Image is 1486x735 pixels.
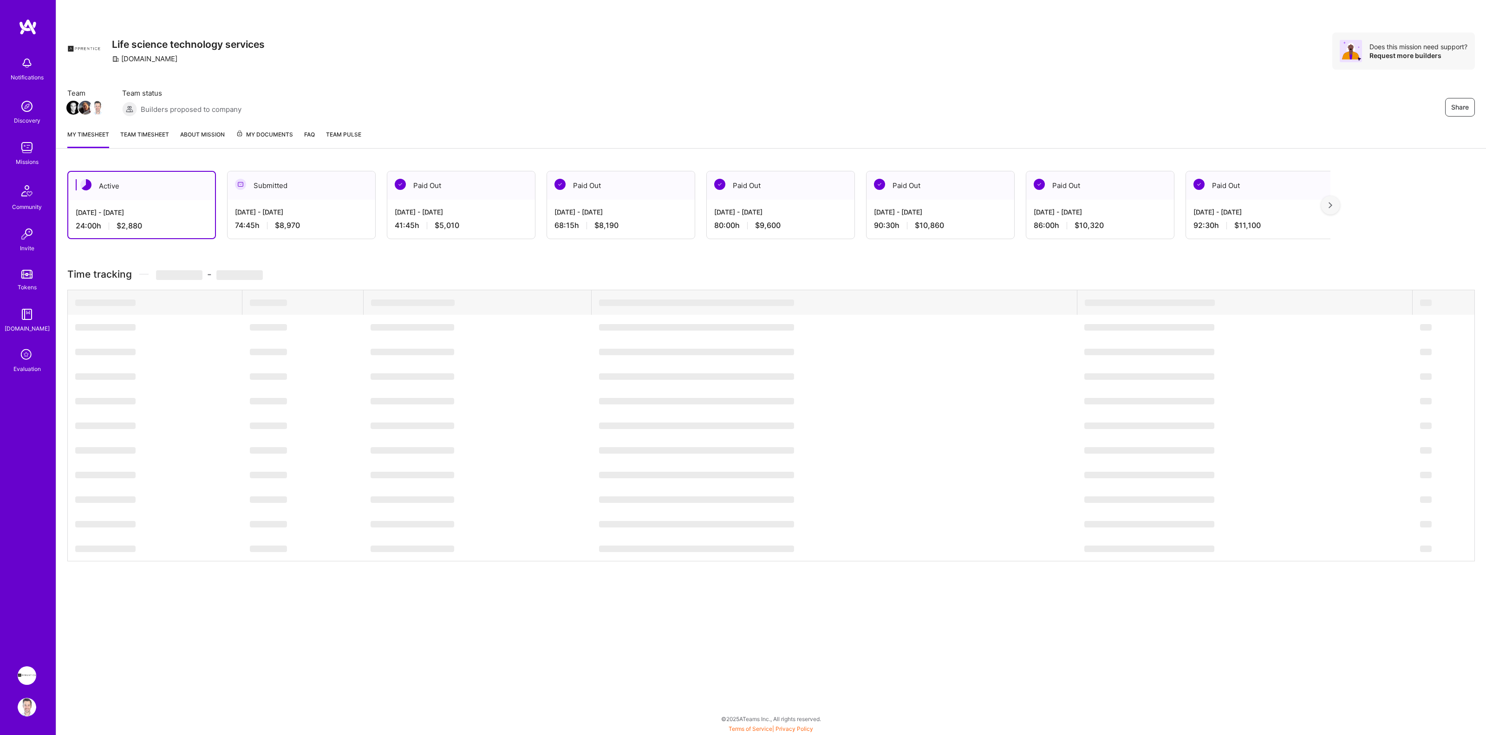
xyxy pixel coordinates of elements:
[594,221,619,230] span: $8,190
[18,225,36,243] img: Invite
[120,130,169,148] a: Team timesheet
[435,221,459,230] span: $5,010
[371,299,455,306] span: ‌
[371,398,454,404] span: ‌
[1075,221,1104,230] span: $10,320
[371,521,454,527] span: ‌
[1329,202,1332,208] img: right
[1034,179,1045,190] img: Paid Out
[16,157,39,167] div: Missions
[755,221,781,230] span: $9,600
[371,546,454,552] span: ‌
[75,472,136,478] span: ‌
[20,243,34,253] div: Invite
[75,324,136,331] span: ‌
[1420,472,1432,478] span: ‌
[117,221,142,231] span: $2,880
[15,698,39,716] a: User Avatar
[14,116,40,125] div: Discovery
[729,725,813,732] span: |
[56,707,1486,730] div: © 2025 ATeams Inc., All rights reserved.
[1084,324,1214,331] span: ‌
[67,100,79,116] a: Team Member Avatar
[599,349,794,355] span: ‌
[112,54,177,64] div: [DOMAIN_NAME]
[874,207,1007,217] div: [DATE] - [DATE]
[1340,40,1362,62] img: Avatar
[387,171,535,200] div: Paid Out
[250,521,287,527] span: ‌
[714,179,725,190] img: Paid Out
[599,423,794,429] span: ‌
[275,221,300,230] span: $8,970
[18,305,36,324] img: guide book
[371,373,454,380] span: ‌
[228,171,375,200] div: Submitted
[547,171,695,200] div: Paid Out
[250,546,287,552] span: ‌
[554,221,687,230] div: 68:15 h
[599,472,794,478] span: ‌
[68,172,215,200] div: Active
[1034,207,1167,217] div: [DATE] - [DATE]
[1369,51,1467,60] div: Request more builders
[236,130,293,148] a: My Documents
[1084,521,1214,527] span: ‌
[1420,398,1432,404] span: ‌
[76,208,208,217] div: [DATE] - [DATE]
[75,546,136,552] span: ‌
[1193,179,1205,190] img: Paid Out
[75,521,136,527] span: ‌
[67,33,101,66] img: Company Logo
[67,268,1475,280] h3: Time tracking
[707,171,854,200] div: Paid Out
[250,472,287,478] span: ‌
[250,349,287,355] span: ‌
[326,130,361,148] a: Team Pulse
[78,101,92,115] img: Team Member Avatar
[66,101,80,115] img: Team Member Avatar
[1369,42,1467,51] div: Does this mission need support?
[250,324,287,331] span: ‌
[599,299,794,306] span: ‌
[15,666,39,685] a: Apprentice: Life science technology services
[67,88,104,98] span: Team
[371,324,454,331] span: ‌
[714,221,847,230] div: 80:00 h
[867,171,1014,200] div: Paid Out
[18,282,37,292] div: Tokens
[599,398,794,404] span: ‌
[75,447,136,454] span: ‌
[599,546,794,552] span: ‌
[874,221,1007,230] div: 90:30 h
[554,207,687,217] div: [DATE] - [DATE]
[11,72,44,82] div: Notifications
[1420,447,1432,454] span: ‌
[304,130,315,148] a: FAQ
[599,373,794,380] span: ‌
[599,521,794,527] span: ‌
[1193,207,1326,217] div: [DATE] - [DATE]
[371,472,454,478] span: ‌
[1445,98,1475,117] button: Share
[75,398,136,404] span: ‌
[122,88,241,98] span: Team status
[235,207,368,217] div: [DATE] - [DATE]
[122,102,137,117] img: Builders proposed to company
[776,725,813,732] a: Privacy Policy
[18,138,36,157] img: teamwork
[75,299,136,306] span: ‌
[1084,423,1214,429] span: ‌
[1084,546,1214,552] span: ‌
[1084,349,1214,355] span: ‌
[1085,299,1215,306] span: ‌
[12,202,42,212] div: Community
[915,221,944,230] span: $10,860
[371,349,454,355] span: ‌
[599,324,794,331] span: ‌
[236,130,293,140] span: My Documents
[1420,324,1432,331] span: ‌
[1420,373,1432,380] span: ‌
[395,207,528,217] div: [DATE] - [DATE]
[18,97,36,116] img: discovery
